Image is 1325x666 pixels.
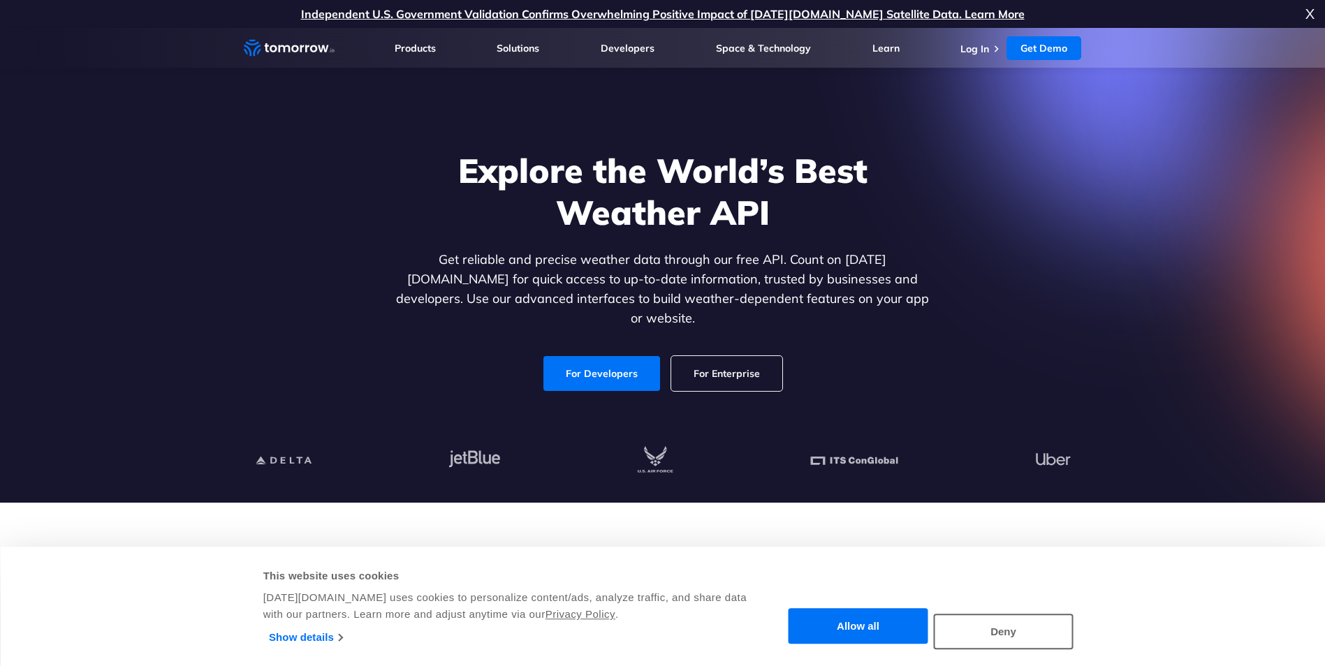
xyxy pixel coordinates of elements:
a: Learn [872,42,900,54]
a: Developers [601,42,654,54]
h1: Explore the World’s Best Weather API [393,149,932,233]
div: This website uses cookies [263,568,749,584]
a: For Developers [543,356,660,391]
a: Solutions [497,42,539,54]
a: Products [395,42,436,54]
button: Deny [934,614,1074,649]
a: Log In [960,43,989,55]
a: Get Demo [1006,36,1081,60]
div: [DATE][DOMAIN_NAME] uses cookies to personalize content/ads, analyze traffic, and share data with... [263,589,749,623]
a: Independent U.S. Government Validation Confirms Overwhelming Positive Impact of [DATE][DOMAIN_NAM... [301,7,1025,21]
a: Space & Technology [716,42,811,54]
a: Home link [244,38,335,59]
button: Allow all [789,609,928,644]
a: Privacy Policy [546,608,615,620]
a: Show details [269,627,342,648]
a: For Enterprise [671,356,782,391]
p: Get reliable and precise weather data through our free API. Count on [DATE][DOMAIN_NAME] for quic... [393,250,932,328]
